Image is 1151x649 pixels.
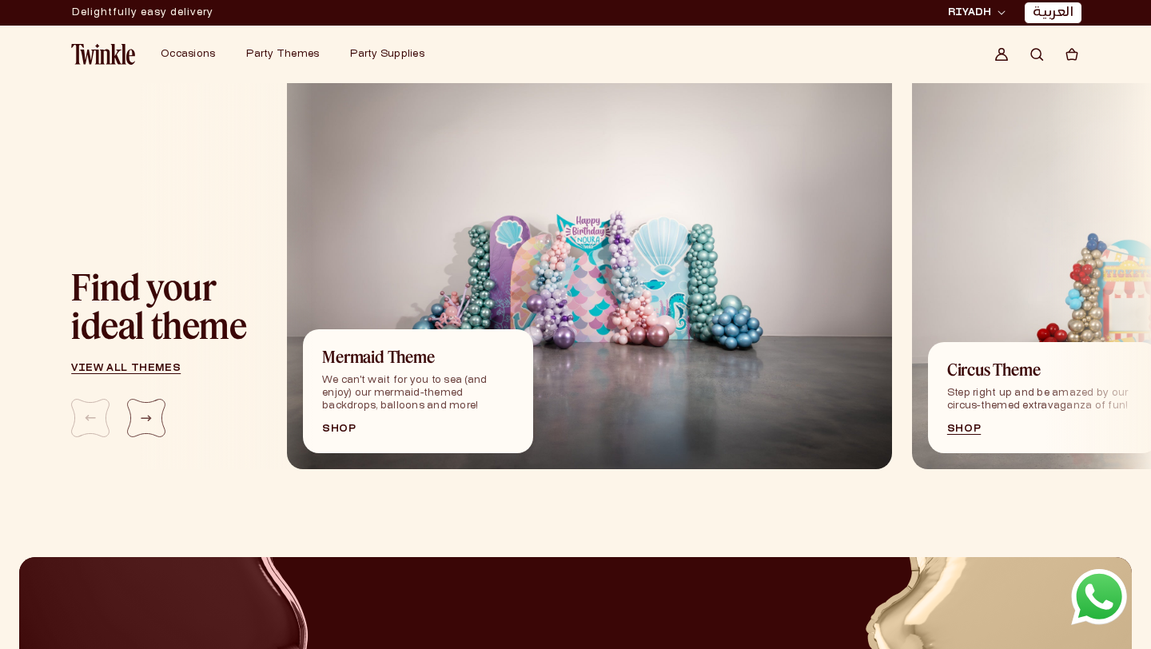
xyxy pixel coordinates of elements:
[127,399,165,437] div: Next slide
[71,44,135,65] img: Twinkle
[161,48,215,61] a: Occasions
[161,50,215,59] span: Occasions
[947,424,1139,434] a: Shop
[71,364,252,373] a: view all themes
[246,48,319,61] a: Party Themes
[237,38,341,70] summary: Party Themes
[72,1,213,25] p: Delightfully easy delivery
[341,38,446,70] summary: Party Supplies
[322,424,514,434] a: Shop
[246,50,319,59] span: Party Themes
[72,1,213,25] div: Announcement
[151,38,237,70] summary: Occasions
[350,50,424,59] span: Party Supplies
[1033,5,1073,22] a: العربية
[322,348,514,364] h6: Mermaid Theme
[943,5,1010,21] button: RIYADH
[322,374,514,412] div: We can't wait for you to sea (and enjoy) our mermaid-themed backdrops, balloons and more!
[947,361,1139,377] h6: Circus Theme
[350,48,424,61] a: Party Supplies
[948,6,991,20] span: RIYADH
[71,268,252,344] h3: Find your ideal theme
[1019,37,1054,72] summary: Search
[287,66,892,469] div: 1 / 5
[947,387,1139,412] div: Step right up and be amazed by our circus-themed extravaganza of fun!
